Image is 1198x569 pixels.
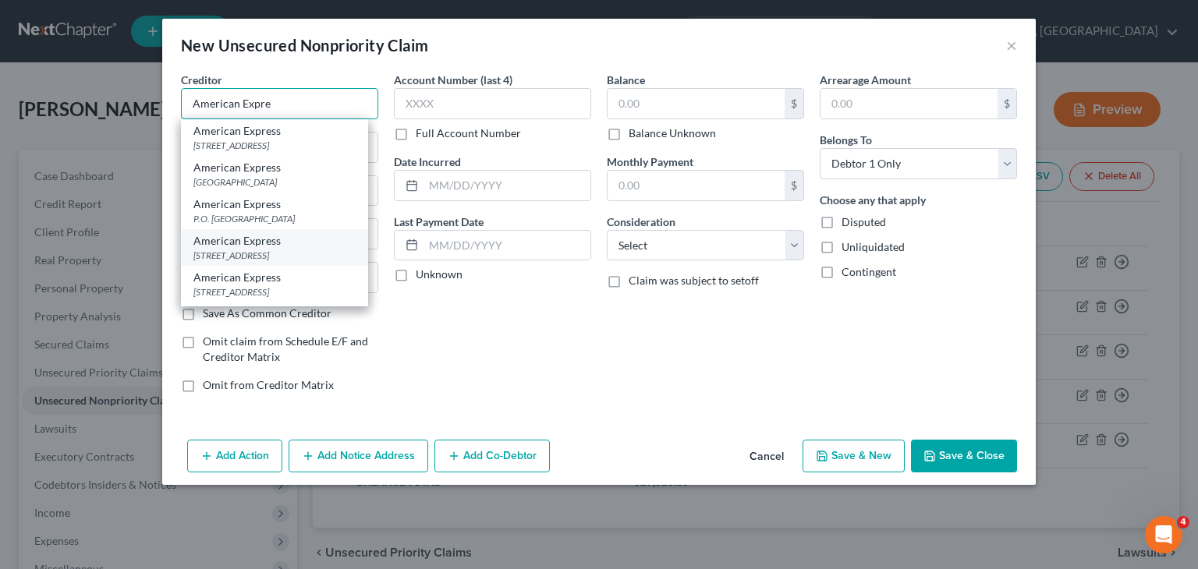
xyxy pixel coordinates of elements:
[416,267,463,282] label: Unknown
[629,125,716,141] label: Balance Unknown
[394,214,484,230] label: Last Payment Date
[181,34,428,56] div: New Unsecured Nonpriority Claim
[608,171,785,200] input: 0.00
[394,88,591,119] input: XXXX
[181,73,222,87] span: Creditor
[289,440,428,472] button: Add Notice Address
[820,133,872,147] span: Belongs To
[842,215,886,228] span: Disputed
[1006,36,1017,55] button: ×
[193,233,356,249] div: American Express
[193,249,356,262] div: [STREET_ADDRESS]
[416,125,521,141] label: Full Account Number
[203,378,334,391] span: Omit from Creditor Matrix
[737,441,796,472] button: Cancel
[842,240,905,253] span: Unliquidated
[193,123,356,139] div: American Express
[203,334,368,363] span: Omit claim from Schedule E/F and Creditor Matrix
[820,72,911,88] label: Arrearage Amount
[181,88,378,119] input: Search creditor by name...
[842,265,896,278] span: Contingent
[608,89,785,118] input: 0.00
[785,89,803,118] div: $
[193,196,356,212] div: American Express
[193,270,356,285] div: American Express
[187,440,282,472] button: Add Action
[193,285,356,299] div: [STREET_ADDRESS]
[607,72,645,88] label: Balance
[607,154,693,170] label: Monthly Payment
[821,89,998,118] input: 0.00
[394,72,512,88] label: Account Number (last 4)
[785,171,803,200] div: $
[803,440,905,472] button: Save & New
[193,175,356,189] div: [GEOGRAPHIC_DATA]
[998,89,1016,118] div: $
[193,160,356,175] div: American Express
[424,171,590,200] input: MM/DD/YYYY
[394,154,461,170] label: Date Incurred
[1177,516,1189,528] span: 4
[434,440,550,472] button: Add Co-Debtor
[193,139,356,152] div: [STREET_ADDRESS]
[911,440,1017,472] button: Save & Close
[607,214,675,230] label: Consideration
[203,306,331,321] label: Save As Common Creditor
[424,231,590,260] input: MM/DD/YYYY
[193,212,356,225] div: P.O. [GEOGRAPHIC_DATA]
[820,192,926,208] label: Choose any that apply
[629,274,759,287] span: Claim was subject to setoff
[1145,516,1182,553] iframe: Intercom live chat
